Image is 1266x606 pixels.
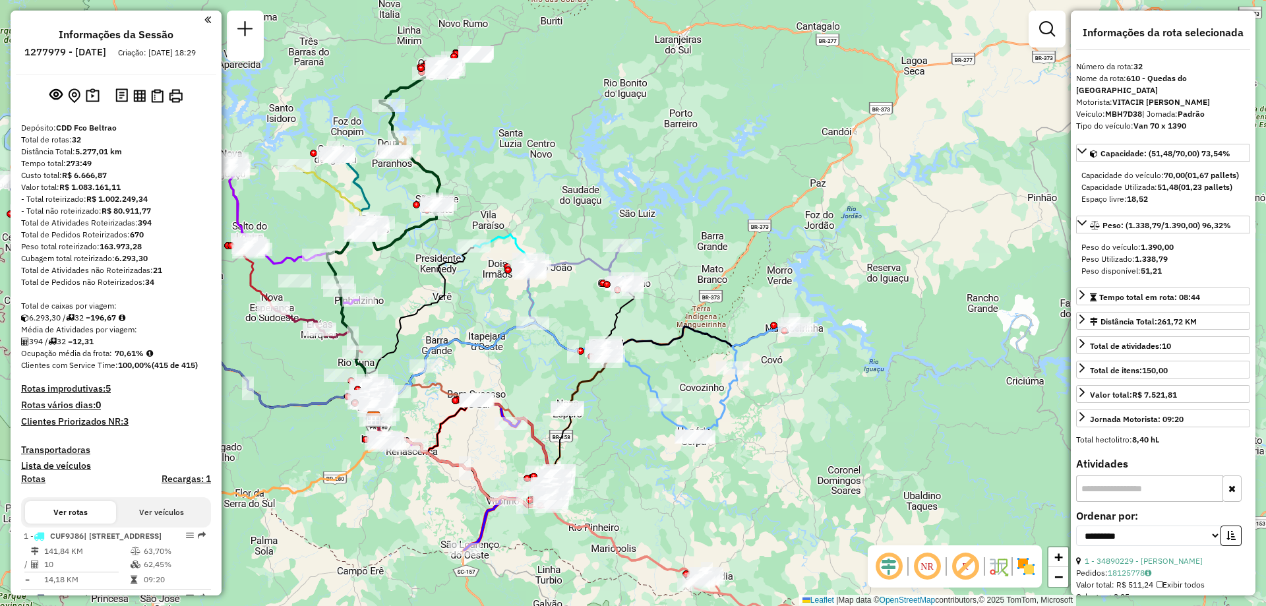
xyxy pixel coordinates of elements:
[1142,365,1168,375] strong: 150,00
[31,547,39,555] i: Distância Total
[1076,579,1250,591] div: Valor total: R$ 511,24
[198,593,206,601] em: Rota exportada
[84,531,162,541] span: | [STREET_ADDRESS]
[31,561,39,568] i: Total de Atividades
[21,205,211,217] div: - Total não roteirizado:
[21,229,211,241] div: Total de Pedidos Roteirizados:
[131,547,140,555] i: % de utilização do peso
[96,399,101,411] strong: 0
[66,314,75,322] i: Total de rotas
[153,265,162,275] strong: 21
[1048,567,1068,587] a: Zoom out
[1076,567,1250,579] div: Pedidos:
[1090,389,1177,401] div: Valor total:
[538,470,571,483] div: Atividade não roteirizada - THEREZINHA LUCIA MAR
[1076,336,1250,354] a: Total de atividades:10
[59,182,121,192] strong: R$ 1.083.161,11
[24,573,30,586] td: =
[198,531,206,539] em: Rota exportada
[324,369,357,382] div: Atividade não roteirizada - CHACARA DAL VESCO LTDA
[1076,385,1250,403] a: Valor total:R$ 7.521,81
[72,135,81,144] strong: 32
[1076,164,1250,210] div: Capacidade: (51,48/70,00) 73,54%
[1076,458,1250,470] h4: Atividades
[1157,580,1205,590] span: Exibir todos
[152,360,198,370] strong: (415 de 415)
[1076,96,1250,108] div: Motorista:
[44,573,130,586] td: 14,18 KM
[1076,73,1187,95] strong: 610 - Quedas do [GEOGRAPHIC_DATA]
[138,218,152,227] strong: 394
[24,46,106,58] h6: 1277979 - [DATE]
[131,86,148,104] button: Visualizar relatório de Roteirização
[73,336,94,346] strong: 12,31
[83,86,102,106] button: Painel de Sugestão
[1076,144,1250,162] a: Capacidade: (51,48/70,00) 73,54%
[116,501,207,524] button: Ver veículos
[166,86,185,106] button: Imprimir Rotas
[21,314,29,322] i: Cubagem total roteirizado
[1102,220,1231,230] span: Peso: (1.338,79/1.390,00) 96,32%
[1076,434,1250,446] div: Total hectolitro:
[1162,341,1171,351] strong: 10
[1081,253,1245,265] div: Peso Utilizado:
[873,551,905,582] span: Ocultar deslocamento
[1076,108,1250,120] div: Veículo:
[21,276,211,288] div: Total de Pedidos não Roteirizados:
[1076,361,1250,379] a: Total de itens:150,00
[1145,569,1151,577] i: Observações
[21,193,211,205] div: - Total roteirizado:
[1108,568,1151,578] a: 18125778
[162,473,211,485] h4: Recargas: 1
[65,86,83,106] button: Centralizar mapa no depósito ou ponto de apoio
[131,576,137,584] i: Tempo total em rota
[429,59,462,73] div: Atividade não roteirizada - PIEPO E PIEPO LTDA ME
[1085,556,1203,566] a: 1 - 34890229 - [PERSON_NAME]
[115,253,148,263] strong: 6.293,30
[1081,169,1245,181] div: Capacidade do veículo:
[148,86,166,106] button: Visualizar Romaneio
[1076,409,1250,427] a: Jornada Motorista: 09:20
[1081,265,1245,277] div: Peso disponível:
[409,359,442,373] div: Atividade não roteirizada - 59.519.263 JANETE POSITZ
[44,558,130,571] td: 10
[365,411,382,428] img: CDD Fco Beltrao
[75,146,122,156] strong: 5.277,01 km
[21,338,29,346] i: Total de Atividades
[1076,26,1250,39] h4: Informações da rota selecionada
[86,194,148,204] strong: R$ 1.002.249,34
[131,561,140,568] i: % de utilização da cubagem
[113,47,201,59] div: Criação: [DATE] 18:29
[802,595,834,605] a: Leaflet
[1015,556,1037,577] img: Exibir/Ocultar setores
[204,12,211,27] a: Clique aqui para minimizar o painel
[1157,182,1178,192] strong: 51,48
[950,551,981,582] span: Exibir rótulo
[278,274,311,288] div: Atividade não roteirizada - DORVALINO ROTTINI
[458,49,491,63] div: Atividade não roteirizada - MILTON JOSE DUTKEVICZ
[1141,266,1162,276] strong: 51,21
[1076,61,1250,73] div: Número da rota:
[988,556,1009,577] img: Fluxo de ruas
[59,28,173,41] h4: Informações da Sessão
[21,134,211,146] div: Total de rotas:
[143,545,206,558] td: 63,70%
[1081,193,1245,205] div: Espaço livre:
[1090,316,1197,328] div: Distância Total:
[1112,97,1210,107] strong: VITACIR [PERSON_NAME]
[1099,292,1200,302] span: Tempo total em rota: 08:44
[1081,181,1245,193] div: Capacidade Utilizada:
[113,86,131,106] button: Logs desbloquear sessão
[48,338,57,346] i: Total de rotas
[44,545,130,558] td: 141,84 KM
[21,181,211,193] div: Valor total:
[119,314,125,322] i: Meta Caixas/viagem: 194,14 Diferença: 2,53
[1076,288,1250,305] a: Tempo total em rota: 08:44
[880,595,936,605] a: OpenStreetMap
[1221,526,1242,546] button: Ordem crescente
[1133,121,1186,131] strong: Van 70 x 1390
[1090,413,1184,425] div: Jornada Motorista: 09:20
[1135,254,1168,264] strong: 1.338,79
[1076,591,1130,601] span: Cubagem: 3,05
[425,61,458,75] div: Atividade não roteirizada - PASSOS e PASSOS LTDA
